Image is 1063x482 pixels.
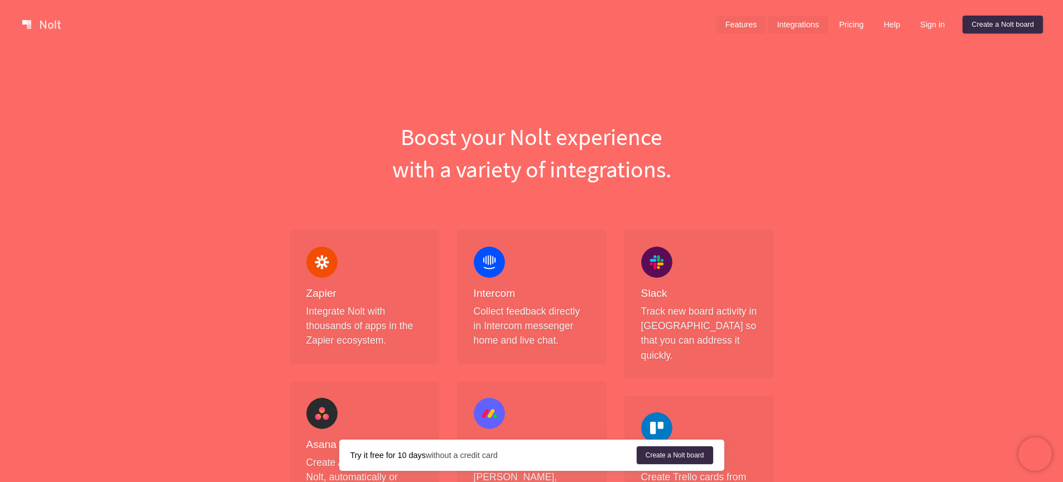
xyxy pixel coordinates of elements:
[637,446,713,464] a: Create a Nolt board
[281,120,783,185] h1: Boost your Nolt experience with a variety of integrations.
[474,287,590,301] h4: Intercom
[963,16,1043,33] a: Create a Nolt board
[306,287,422,301] h4: Zapier
[911,16,954,33] a: Sign in
[830,16,873,33] a: Pricing
[641,304,757,363] p: Track new board activity in [GEOGRAPHIC_DATA] so that you can address it quickly.
[474,304,590,348] p: Collect feedback directly in Intercom messenger home and live chat.
[768,16,828,33] a: Integrations
[1018,437,1052,471] iframe: Chatra live chat
[716,16,766,33] a: Features
[474,438,590,452] h4: [DATE]
[306,304,422,348] p: Integrate Nolt with thousands of apps in the Zapier ecosystem.
[641,287,757,301] h4: Slack
[875,16,910,33] a: Help
[306,438,422,452] h4: Asana
[350,450,637,461] div: without a credit card
[350,451,426,460] strong: Try it free for 10 days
